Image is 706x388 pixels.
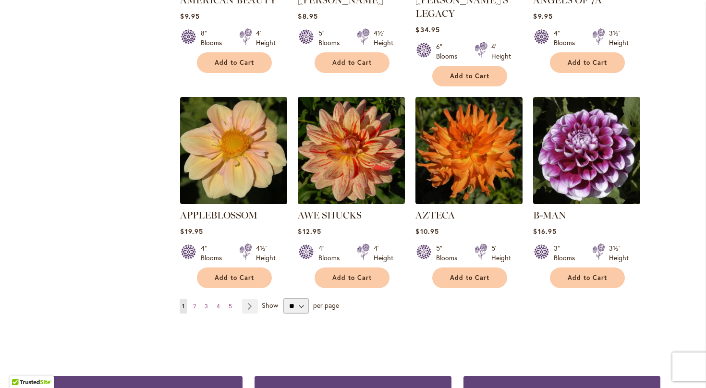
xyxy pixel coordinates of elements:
[318,28,345,48] div: 5" Blooms
[609,28,629,48] div: 3½' Height
[217,303,220,310] span: 4
[550,52,625,73] button: Add to Cart
[256,28,276,48] div: 4' Height
[533,197,640,206] a: B-MAN
[229,303,232,310] span: 5
[554,28,581,48] div: 4" Blooms
[533,12,552,21] span: $9.95
[450,72,489,80] span: Add to Cart
[180,197,287,206] a: APPLEBLOSSOM
[533,209,566,221] a: B-MAN
[197,52,272,73] button: Add to Cart
[215,274,254,282] span: Add to Cart
[374,243,393,263] div: 4' Height
[298,12,317,21] span: $8.95
[318,243,345,263] div: 4" Blooms
[450,274,489,282] span: Add to Cart
[298,97,405,204] img: AWE SHUCKS
[432,66,507,86] button: Add to Cart
[315,52,390,73] button: Add to Cart
[332,274,372,282] span: Add to Cart
[180,209,257,221] a: APPLEBLOSSOM
[180,227,203,236] span: $19.95
[201,243,228,263] div: 4" Blooms
[201,28,228,48] div: 8" Blooms
[214,299,222,314] a: 4
[313,301,339,310] span: per page
[226,299,234,314] a: 5
[182,303,184,310] span: 1
[568,59,607,67] span: Add to Cart
[374,28,393,48] div: 4½' Height
[491,42,511,61] div: 4' Height
[550,267,625,288] button: Add to Cart
[202,299,210,314] a: 3
[415,97,523,204] img: AZTECA
[205,303,208,310] span: 3
[315,267,390,288] button: Add to Cart
[436,42,463,61] div: 6" Blooms
[197,267,272,288] button: Add to Cart
[191,299,198,314] a: 2
[554,243,581,263] div: 3" Blooms
[609,243,629,263] div: 3½' Height
[415,209,455,221] a: AZTECA
[298,197,405,206] a: AWE SHUCKS
[180,97,287,204] img: APPLEBLOSSOM
[7,354,34,381] iframe: Launch Accessibility Center
[432,267,507,288] button: Add to Cart
[491,243,511,263] div: 5' Height
[568,274,607,282] span: Add to Cart
[415,227,438,236] span: $10.95
[298,227,321,236] span: $12.95
[533,97,640,204] img: B-MAN
[332,59,372,67] span: Add to Cart
[180,12,199,21] span: $9.95
[436,243,463,263] div: 5" Blooms
[415,25,439,34] span: $34.95
[256,243,276,263] div: 4½' Height
[298,209,362,221] a: AWE SHUCKS
[533,227,556,236] span: $16.95
[262,301,278,310] span: Show
[193,303,196,310] span: 2
[215,59,254,67] span: Add to Cart
[415,197,523,206] a: AZTECA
